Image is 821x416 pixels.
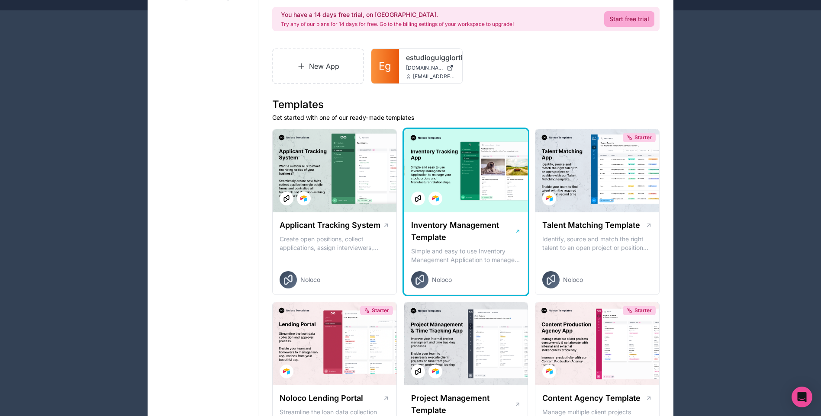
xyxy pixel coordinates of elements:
p: Get started with one of our ready-made templates [272,113,660,122]
img: Airtable Logo [432,368,439,375]
p: Try any of our plans for 14 days for free. Go to the billing settings of your workspace to upgrade! [281,21,514,28]
a: Start free trial [604,11,654,27]
h1: Templates [272,98,660,112]
span: Noloco [300,275,320,284]
img: Airtable Logo [300,195,307,202]
a: estudioguiggiortiz [406,52,455,63]
a: New App [272,48,364,84]
img: Airtable Logo [283,368,290,375]
span: Starter [634,134,652,141]
p: Create open positions, collect applications, assign interviewers, centralise candidate feedback a... [280,235,390,252]
img: Airtable Logo [432,195,439,202]
span: Noloco [432,275,452,284]
span: Starter [372,307,389,314]
div: Open Intercom Messenger [792,387,812,407]
span: Noloco [563,275,583,284]
h2: You have a 14 days free trial, on [GEOGRAPHIC_DATA]. [281,10,514,19]
span: [DOMAIN_NAME] [406,64,443,71]
span: Starter [634,307,652,314]
p: Simple and easy to use Inventory Management Application to manage your stock, orders and Manufact... [411,247,521,264]
span: Eg [379,59,391,73]
a: Eg [371,49,399,83]
h1: Noloco Lending Portal [280,392,363,404]
a: [DOMAIN_NAME] [406,64,455,71]
p: Identify, source and match the right talent to an open project or position with our Talent Matchi... [542,235,652,252]
img: Airtable Logo [546,368,553,375]
h1: Applicant Tracking System [280,219,380,231]
h1: Talent Matching Template [542,219,640,231]
h1: Inventory Management Template [411,219,515,243]
h1: Content Agency Template [542,392,641,404]
img: Airtable Logo [546,195,553,202]
span: [EMAIL_ADDRESS][DOMAIN_NAME] [413,73,455,80]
